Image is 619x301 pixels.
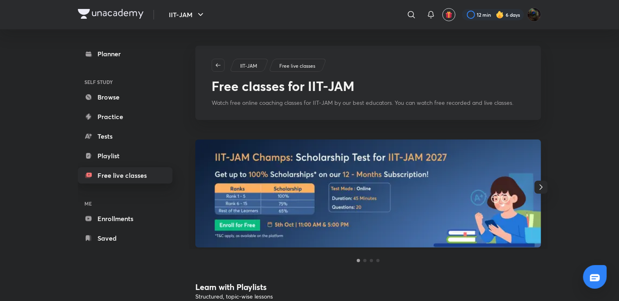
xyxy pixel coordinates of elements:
[212,78,354,94] h1: Free classes for IIT-JAM
[496,11,504,19] img: streak
[195,282,368,292] h4: Learn with Playlists
[278,62,317,70] a: Free live classes
[445,11,453,18] img: avatar
[78,9,144,19] img: Company Logo
[279,62,315,70] p: Free live classes
[195,292,368,301] p: Structured, topic-wise lessons
[78,230,172,246] a: Saved
[527,8,541,22] img: Shubham Deshmukh
[195,139,541,248] img: banner
[442,8,455,21] button: avatar
[78,128,172,144] a: Tests
[239,62,259,70] a: IIT-JAM
[195,139,541,249] a: banner
[78,9,144,21] a: Company Logo
[78,89,172,105] a: Browse
[212,99,513,107] p: Watch free online coaching classes for IIT-JAM by our best educators. You can watch free recorded...
[164,7,210,23] button: IIT-JAM
[78,108,172,125] a: Practice
[78,148,172,164] a: Playlist
[78,210,172,227] a: Enrollments
[78,46,172,62] a: Planner
[78,167,172,184] a: Free live classes
[78,197,172,210] h6: ME
[78,75,172,89] h6: SELF STUDY
[240,62,257,70] p: IIT-JAM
